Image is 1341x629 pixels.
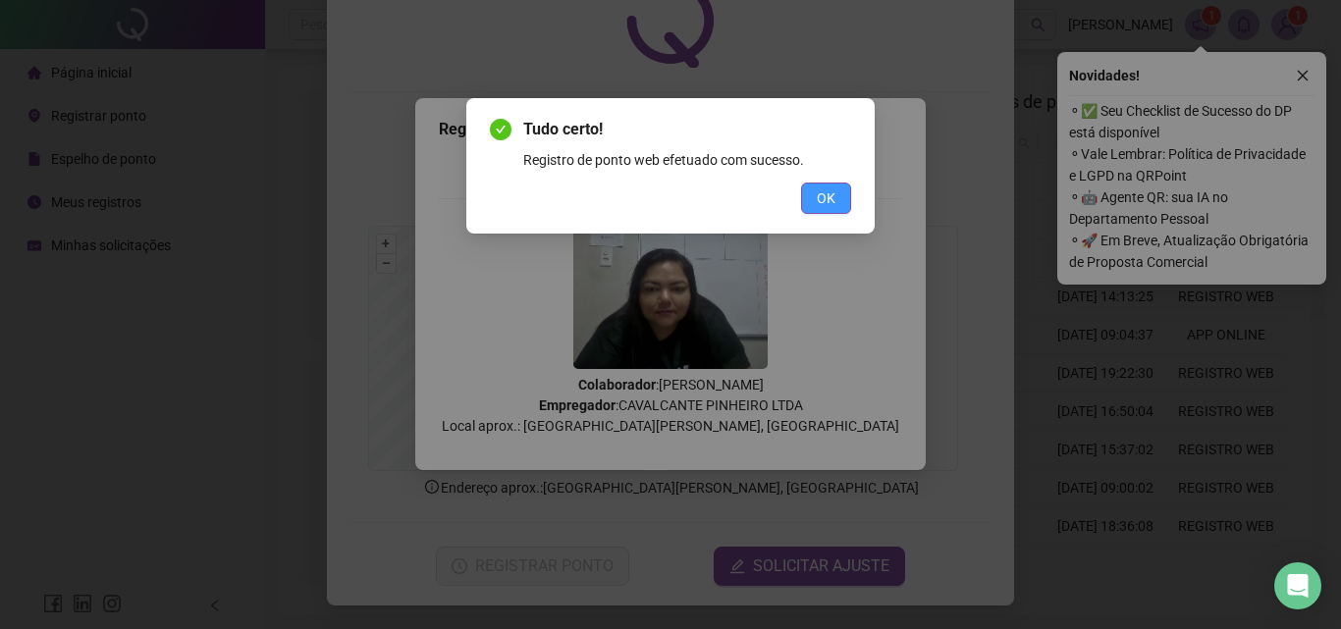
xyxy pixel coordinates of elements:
[801,183,851,214] button: OK
[523,118,851,141] span: Tudo certo!
[1274,562,1321,609] div: Open Intercom Messenger
[817,187,835,209] span: OK
[523,149,851,171] div: Registro de ponto web efetuado com sucesso.
[490,119,511,140] span: check-circle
